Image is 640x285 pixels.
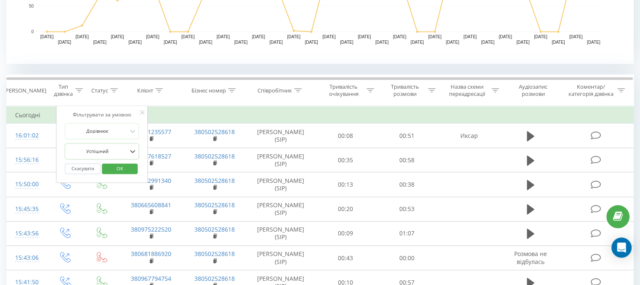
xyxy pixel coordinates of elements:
[191,87,226,94] div: Бізнес номер
[514,250,547,265] span: Розмова не відбулась
[376,246,437,270] td: 00:00
[247,148,315,172] td: [PERSON_NAME] (SIP)
[194,128,235,136] a: 380502528618
[194,274,235,282] a: 380502528618
[552,40,565,45] text: [DATE]
[315,197,376,221] td: 00:20
[315,246,376,270] td: 00:43
[31,29,34,34] text: 0
[93,40,106,45] text: [DATE]
[411,40,424,45] text: [DATE]
[53,83,73,98] div: Тип дзвінка
[376,197,437,221] td: 00:53
[287,34,300,39] text: [DATE]
[131,177,171,185] a: 380502991340
[393,34,406,39] text: [DATE]
[15,127,37,144] div: 16:01:02
[199,40,212,45] text: [DATE]
[428,34,442,39] text: [DATE]
[247,246,315,270] td: [PERSON_NAME] (SIP)
[29,4,34,8] text: 50
[358,34,371,39] text: [DATE]
[509,83,558,98] div: Аудіозапис розмови
[131,274,171,282] a: 380967794754
[566,83,615,98] div: Коментар/категорія дзвінка
[194,152,235,160] a: 380502528618
[131,225,171,233] a: 380975222520
[65,164,101,174] button: Скасувати
[137,87,153,94] div: Клієнт
[463,34,477,39] text: [DATE]
[247,221,315,245] td: [PERSON_NAME] (SIP)
[164,40,177,45] text: [DATE]
[252,34,266,39] text: [DATE]
[611,237,632,258] div: Open Intercom Messenger
[340,40,353,45] text: [DATE]
[376,124,437,148] td: 00:51
[194,177,235,185] a: 380502528618
[323,83,365,98] div: Тривалість очікування
[258,87,292,94] div: Співробітник
[91,87,108,94] div: Статус
[194,201,235,209] a: 380502528618
[111,34,124,39] text: [DATE]
[376,221,437,245] td: 01:07
[15,201,37,217] div: 15:45:35
[128,40,142,45] text: [DATE]
[376,172,437,197] td: 00:38
[499,34,512,39] text: [DATE]
[437,124,501,148] td: Иксар
[15,176,37,193] div: 15:50:00
[315,124,376,148] td: 00:08
[108,162,132,175] span: OK
[58,40,72,45] text: [DATE]
[131,201,171,209] a: 380665608841
[481,40,494,45] text: [DATE]
[587,40,600,45] text: [DATE]
[40,34,54,39] text: [DATE]
[315,148,376,172] td: 00:35
[131,152,171,160] a: 380967618527
[516,40,530,45] text: [DATE]
[445,83,489,98] div: Назва схеми переадресації
[375,40,389,45] text: [DATE]
[322,34,336,39] text: [DATE]
[247,172,315,197] td: [PERSON_NAME] (SIP)
[146,34,159,39] text: [DATE]
[194,225,235,233] a: 380502528618
[384,83,426,98] div: Тривалість розмови
[315,172,376,197] td: 00:13
[4,87,46,94] div: [PERSON_NAME]
[376,148,437,172] td: 00:58
[194,250,235,258] a: 380502528618
[181,34,195,39] text: [DATE]
[446,40,459,45] text: [DATE]
[131,250,171,258] a: 380681886920
[15,250,37,266] div: 15:43:06
[234,40,248,45] text: [DATE]
[269,40,283,45] text: [DATE]
[315,221,376,245] td: 00:09
[102,164,138,174] button: OK
[76,34,89,39] text: [DATE]
[247,124,315,148] td: [PERSON_NAME] (SIP)
[65,111,139,119] div: Фільтрувати за умовою
[534,34,547,39] text: [DATE]
[15,152,37,168] div: 15:56:16
[305,40,318,45] text: [DATE]
[15,225,37,242] div: 15:43:56
[217,34,230,39] text: [DATE]
[131,128,171,136] a: 380971235577
[247,197,315,221] td: [PERSON_NAME] (SIP)
[569,34,583,39] text: [DATE]
[7,107,634,124] td: Сьогодні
